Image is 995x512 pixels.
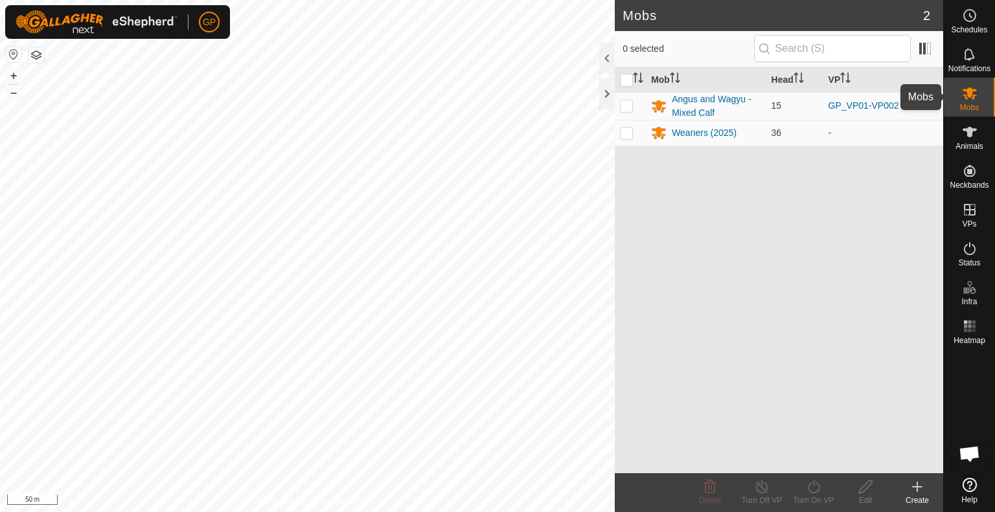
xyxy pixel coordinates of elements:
[6,47,21,62] button: Reset Map
[955,142,983,150] span: Animals
[736,495,788,506] div: Turn Off VP
[257,495,305,507] a: Privacy Policy
[633,74,643,85] p-sorticon: Activate to sort
[840,495,891,506] div: Edit
[6,85,21,100] button: –
[672,93,761,120] div: Angus and Wagyu - Mixed Calf
[944,473,995,509] a: Help
[623,42,753,56] span: 0 selected
[6,68,21,83] button: +
[672,126,737,140] div: Weaners (2025)
[961,298,977,306] span: Infra
[950,181,989,189] span: Neckbands
[772,128,782,138] span: 36
[829,100,899,111] a: GP_VP01-VP002
[960,104,979,111] span: Mobs
[840,74,851,85] p-sorticon: Activate to sort
[29,47,44,63] button: Map Layers
[958,259,980,267] span: Status
[16,10,177,34] img: Gallagher Logo
[699,496,722,505] span: Delete
[823,67,943,93] th: VP
[951,26,987,34] span: Schedules
[772,100,782,111] span: 15
[623,8,923,23] h2: Mobs
[766,67,823,93] th: Head
[948,65,990,72] span: Notifications
[962,220,976,228] span: VPs
[891,495,943,506] div: Create
[754,35,911,62] input: Search (S)
[670,74,680,85] p-sorticon: Activate to sort
[788,495,840,506] div: Turn On VP
[320,495,358,507] a: Contact Us
[203,16,216,29] span: GP
[823,120,943,146] td: -
[646,67,766,93] th: Mob
[950,434,989,473] a: Open chat
[923,6,930,25] span: 2
[961,496,978,504] span: Help
[954,337,985,344] span: Heatmap
[794,74,804,85] p-sorticon: Activate to sort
